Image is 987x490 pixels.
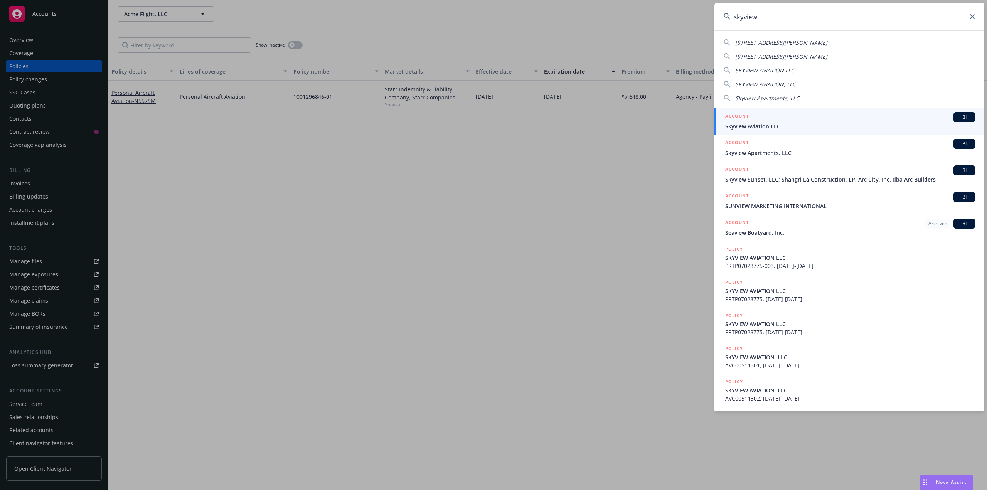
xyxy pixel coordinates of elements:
[714,241,984,274] a: POLICYSKYVIEW AVIATION LLCPRTP07028775-003, [DATE]-[DATE]
[725,353,975,361] span: SKYVIEW AVIATION, LLC
[957,220,972,227] span: BI
[714,374,984,407] a: POLICYSKYVIEW AVIATION, LLCAVC00511302, [DATE]-[DATE]
[735,81,796,88] span: SKYVIEW AVIATION, LLC
[725,386,975,394] span: SKYVIEW AVIATION, LLC
[725,254,975,262] span: SKYVIEW AVIATION LLC
[725,202,975,210] span: SUNVIEW MARKETING INTERNATIONAL
[735,94,799,102] span: Skyview Apartments, LLC
[725,378,743,386] h5: POLICY
[735,53,827,60] span: [STREET_ADDRESS][PERSON_NAME]
[725,278,743,286] h5: POLICY
[936,479,967,485] span: Nova Assist
[957,114,972,121] span: BI
[957,140,972,147] span: BI
[725,192,749,201] h5: ACCOUNT
[725,361,975,369] span: AVC00511301, [DATE]-[DATE]
[714,108,984,135] a: ACCOUNTBISkyview Aviation LLC
[920,475,930,490] div: Drag to move
[725,229,975,237] span: Seaview Boatyard, Inc.
[957,167,972,174] span: BI
[735,39,827,46] span: [STREET_ADDRESS][PERSON_NAME]
[735,67,794,74] span: SKYVIEW AVIATION LLC
[928,220,947,227] span: Archived
[920,475,973,490] button: Nova Assist
[725,122,975,130] span: Skyview Aviation LLC
[714,135,984,161] a: ACCOUNTBISkyview Apartments, LLC
[725,287,975,295] span: SKYVIEW AVIATION LLC
[725,219,749,228] h5: ACCOUNT
[714,161,984,188] a: ACCOUNTBISkyview Sunset, LLC; Shangri La Construction, LP; Arc City, Inc. dba Arc Builders
[725,112,749,121] h5: ACCOUNT
[957,194,972,200] span: BI
[725,328,975,336] span: PRTP07028775, [DATE]-[DATE]
[714,188,984,214] a: ACCOUNTBISUNVIEW MARKETING INTERNATIONAL
[725,312,743,319] h5: POLICY
[725,262,975,270] span: PRTP07028775-003, [DATE]-[DATE]
[725,345,743,352] h5: POLICY
[725,165,749,175] h5: ACCOUNT
[725,295,975,303] span: PRTP07028775, [DATE]-[DATE]
[725,320,975,328] span: SKYVIEW AVIATION LLC
[725,245,743,253] h5: POLICY
[714,274,984,307] a: POLICYSKYVIEW AVIATION LLCPRTP07028775, [DATE]-[DATE]
[725,394,975,402] span: AVC00511302, [DATE]-[DATE]
[725,149,975,157] span: Skyview Apartments, LLC
[714,3,984,30] input: Search...
[714,214,984,241] a: ACCOUNTArchivedBISeaview Boatyard, Inc.
[714,307,984,340] a: POLICYSKYVIEW AVIATION LLCPRTP07028775, [DATE]-[DATE]
[725,175,975,184] span: Skyview Sunset, LLC; Shangri La Construction, LP; Arc City, Inc. dba Arc Builders
[714,340,984,374] a: POLICYSKYVIEW AVIATION, LLCAVC00511301, [DATE]-[DATE]
[725,139,749,148] h5: ACCOUNT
